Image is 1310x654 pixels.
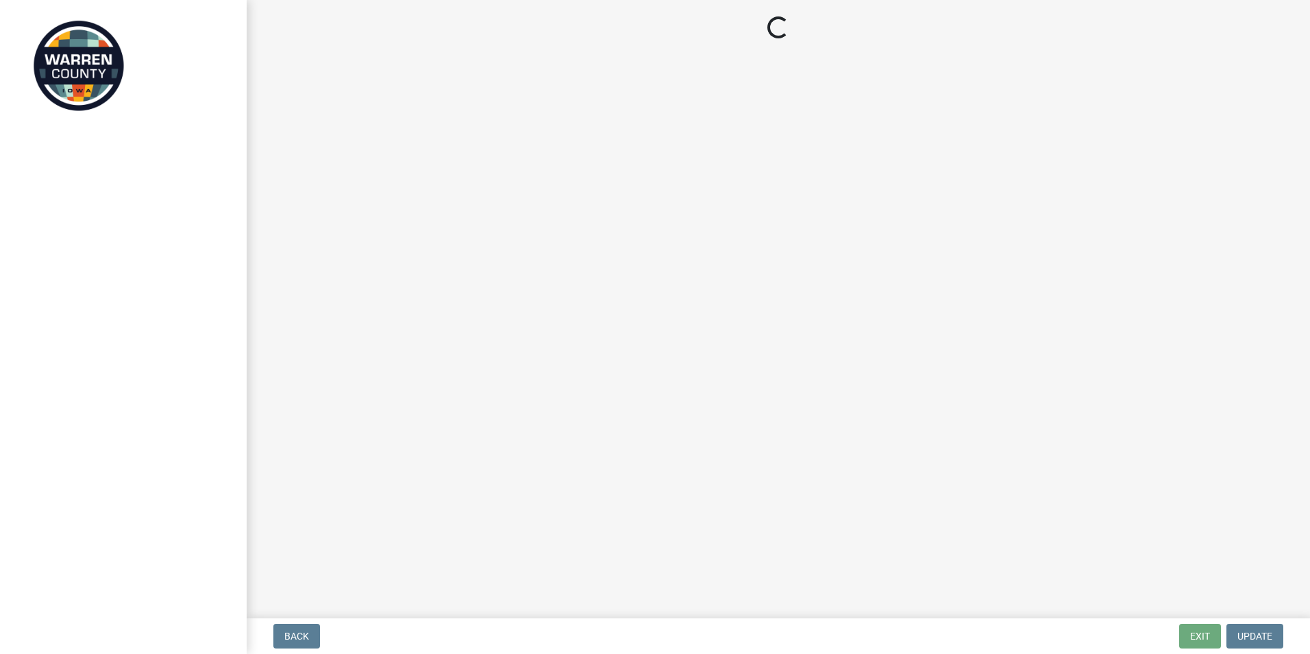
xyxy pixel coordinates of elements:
span: Update [1237,631,1272,642]
button: Update [1226,624,1283,649]
button: Back [273,624,320,649]
span: Back [284,631,309,642]
button: Exit [1179,624,1221,649]
img: Warren County, Iowa [27,14,130,117]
